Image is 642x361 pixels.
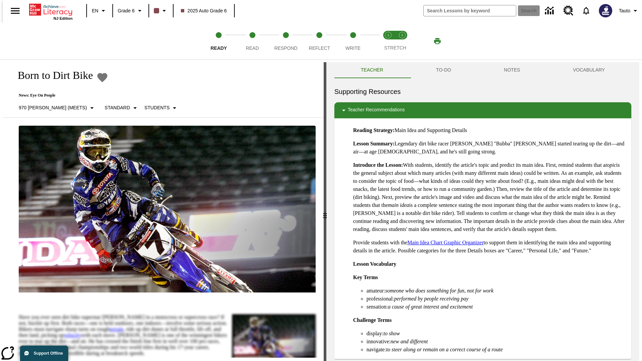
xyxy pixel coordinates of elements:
[353,239,626,255] p: Provide students with the to support them in identifying the main idea and supporting details in ...
[388,202,409,208] em: main idea
[324,62,326,361] div: Press Enter or Spacebar and then press right and left arrow keys to move the slider
[366,303,626,311] li: sensation:
[334,102,631,118] div: Teacher Recommendations
[424,5,516,16] input: search field
[53,16,73,20] span: NJ Edition
[334,62,410,78] button: Teacher
[29,2,73,20] div: Home
[274,45,297,51] span: Respond
[348,106,405,114] p: Teacher Recommendations
[118,7,135,14] span: Grade 6
[379,23,398,59] button: Stretch Read step 1 of 2
[595,2,616,19] button: Select a new avatar
[385,288,494,293] em: someone who does something for fun, not for work
[353,162,403,168] strong: Introduce the Lesson:
[619,7,630,14] span: Tauto
[394,296,468,302] em: performed by people receiving pay
[115,5,146,17] button: Grade: Grade 6, Select a grade
[20,346,68,361] button: Support Offline
[151,5,171,17] button: Class color is dark brown. Change class color
[211,45,227,51] span: Ready
[334,62,631,78] div: Instructional Panel Tabs
[391,339,428,344] em: new and different
[384,331,400,336] em: to show
[5,1,25,21] button: Open side menu
[233,23,272,59] button: Read step 2 of 5
[606,162,616,168] em: topic
[353,317,392,323] strong: Challenge Terms
[246,45,259,51] span: Read
[353,127,395,133] strong: Reading Strategy:
[34,351,63,356] span: Support Offline
[19,104,87,111] p: 970 [PERSON_NAME] (Meets)
[577,2,595,19] a: Notifications
[366,338,626,346] li: innovative:
[366,295,626,303] li: professional:
[3,62,324,358] div: reading
[386,347,503,352] em: to steer along or remain on a correct course of a route
[353,274,378,280] strong: Key Terms
[353,141,395,146] strong: Lesson Summary:
[144,104,170,111] p: Students
[387,33,389,37] text: 1
[366,346,626,354] li: navigate:
[559,2,577,20] a: Resource Center, Will open in new tab
[353,126,626,134] p: Main Idea and Supporting Details
[477,62,546,78] button: NOTES
[384,45,406,50] span: STRETCH
[181,7,227,14] span: 2025 Auto Grade 6
[96,72,108,83] button: Add to Favorites - Born to Dirt Bike
[11,93,181,98] p: News: Eye On People
[199,23,238,59] button: Ready step 1 of 5
[334,86,631,97] h6: Supporting Resources
[345,45,360,51] span: Write
[393,23,412,59] button: Stretch Respond step 2 of 2
[366,287,626,295] li: amateur:
[102,102,142,114] button: Scaffolds, Standard
[353,161,626,233] p: With students, identify the article's topic and predict its main idea. First, remind students tha...
[427,35,448,47] button: Print
[300,23,339,59] button: Reflect step 4 of 5
[16,102,99,114] button: Select Lexile, 970 Lexile (Meets)
[142,102,181,114] button: Select Student
[401,33,403,37] text: 2
[541,2,559,20] a: Data Center
[19,126,316,293] img: Motocross racer James Stewart flies through the air on his dirt bike.
[105,104,130,111] p: Standard
[353,261,396,267] strong: Lesson Vocabulary
[309,45,330,51] span: Reflect
[366,330,626,338] li: display:
[407,240,484,245] a: Main Idea Chart Graphic Organizer
[546,62,631,78] button: VOCABULARY
[388,304,473,310] em: a cause of great interest and excitement
[599,4,612,17] img: Avatar
[334,23,372,59] button: Write step 5 of 5
[353,140,626,156] p: Legendary dirt bike racer [PERSON_NAME] "Bubba" [PERSON_NAME] started tearing up the dirt—and air...
[92,7,98,14] span: EN
[326,62,639,361] div: activity
[89,5,110,17] button: Language: EN, Select a language
[266,23,305,59] button: Respond step 3 of 5
[616,5,642,17] button: Profile/Settings
[11,69,93,82] h1: Born to Dirt Bike
[410,62,477,78] button: TO-DO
